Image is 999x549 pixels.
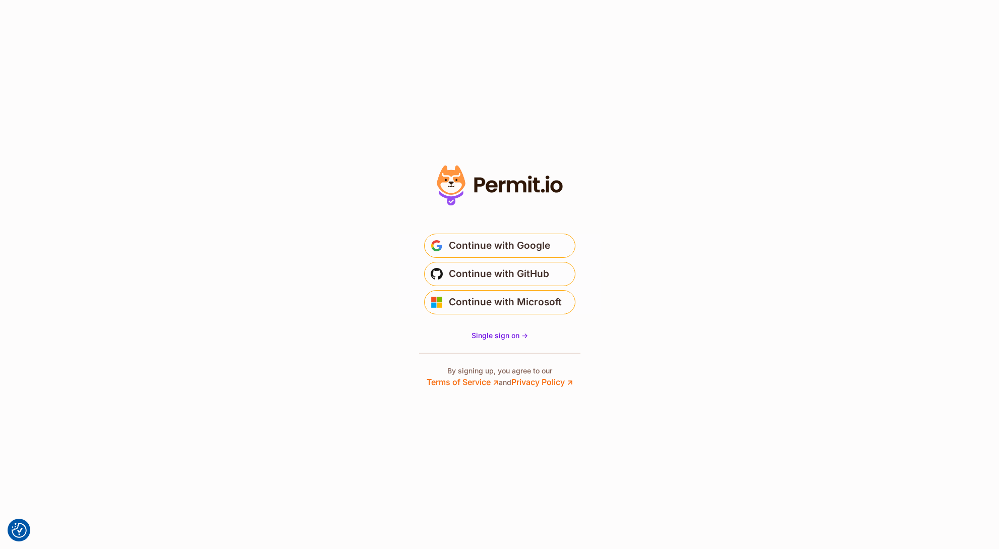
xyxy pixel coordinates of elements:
[472,331,528,341] a: Single sign on ->
[424,262,575,286] button: Continue with GitHub
[427,366,573,388] p: By signing up, you agree to our and
[472,331,528,340] span: Single sign on ->
[449,294,562,310] span: Continue with Microsoft
[424,290,575,314] button: Continue with Microsoft
[449,238,550,254] span: Continue with Google
[427,377,499,387] a: Terms of Service ↗
[424,234,575,258] button: Continue with Google
[449,266,549,282] span: Continue with GitHub
[511,377,573,387] a: Privacy Policy ↗
[12,523,27,538] img: Revisit consent button
[12,523,27,538] button: Consent Preferences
